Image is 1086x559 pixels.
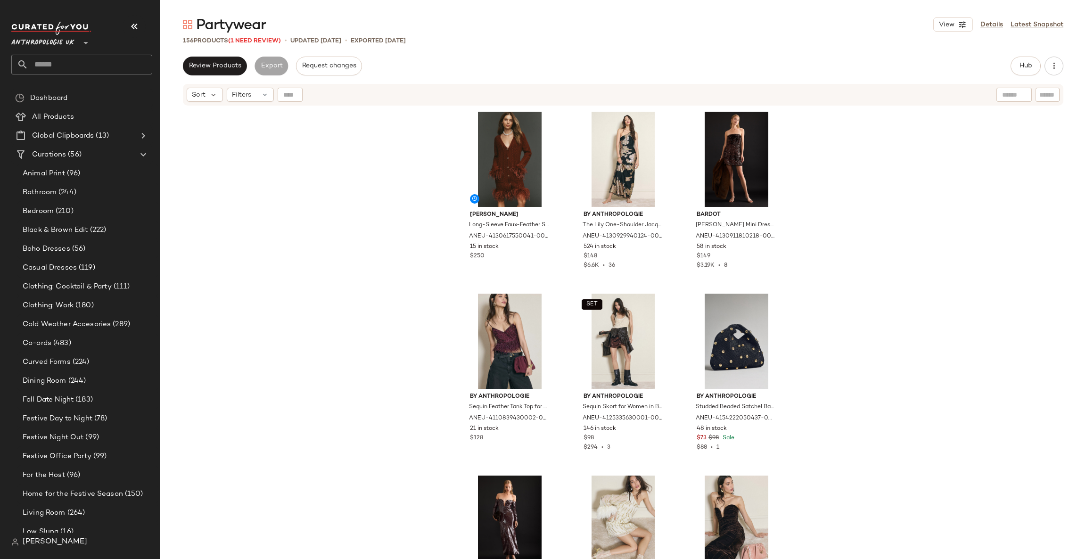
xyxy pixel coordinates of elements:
[462,112,557,207] img: 4130617550041_061_b
[23,357,71,368] span: Curved Forms
[77,263,95,273] span: (119)
[54,206,74,217] span: (210)
[469,221,549,230] span: Long-Sleeve Faux-Feather Sweater Mini Dress for Women in Purple, Polyester/Acrylic/Elastane, Size...
[232,90,251,100] span: Filters
[70,244,86,255] span: (56)
[58,526,74,537] span: (16)
[584,393,663,401] span: By Anthropologie
[123,489,143,500] span: (150)
[462,294,557,389] img: 4110839430002_054_e20
[66,508,85,518] span: (264)
[65,168,81,179] span: (96)
[23,489,123,500] span: Home for the Festive Season
[285,36,287,46] span: •
[15,93,25,103] img: svg%3e
[697,211,776,219] span: Bardot
[23,451,91,462] span: Festive Office Party
[576,294,671,389] img: 4125335630001_020_e20
[66,376,86,386] span: (244)
[708,434,719,443] span: $98
[228,38,281,44] span: (1 Need Review)
[183,38,194,44] span: 156
[23,508,66,518] span: Living Room
[74,395,93,405] span: (183)
[51,338,71,349] span: (483)
[697,444,707,451] span: $88
[697,252,710,261] span: $149
[94,131,109,141] span: (13)
[586,301,598,308] span: SET
[584,211,663,219] span: By Anthropologie
[189,62,241,70] span: Review Products
[23,413,92,424] span: Festive Day to Night
[583,221,662,230] span: The Lily One-Shoulder Jacquard Midi Slip Dress for Women in Black, Polyester/Viscose, Size Uk 6 p...
[576,112,671,207] img: 4130929940124_001_e20
[23,319,111,330] span: Cold Weather Accesories
[66,149,82,160] span: (56)
[696,232,775,241] span: ANEU-4130911810218-000-020
[584,252,597,261] span: $148
[583,414,662,423] span: ANEU-4125335630001-000-020
[584,263,599,269] span: $6.6K
[724,263,727,269] span: 8
[183,20,192,29] img: svg%3e
[584,434,594,443] span: $98
[697,425,727,433] span: 48 in stock
[23,187,57,198] span: Bathroom
[83,432,99,443] span: (99)
[112,281,130,292] span: (111)
[689,112,784,207] img: 4130911810218_020_e
[721,435,734,441] span: Sale
[88,225,107,236] span: (222)
[32,112,74,123] span: All Products
[23,281,112,292] span: Clothing: Cocktail & Party
[92,413,107,424] span: (78)
[296,57,362,75] button: Request changes
[290,36,341,46] p: updated [DATE]
[470,243,499,251] span: 15 in stock
[23,300,74,311] span: Clothing: Work
[11,32,74,49] span: Anthropologie UK
[716,444,719,451] span: 1
[697,393,776,401] span: By Anthropologie
[696,414,775,423] span: ANEU-4154222050437-000-001
[598,444,607,451] span: •
[584,425,616,433] span: 146 in stock
[32,149,66,160] span: Curations
[11,538,19,546] img: svg%3e
[609,263,615,269] span: 36
[470,425,499,433] span: 21 in stock
[469,414,549,423] span: ANEU-4110839430002-000-054
[23,263,77,273] span: Casual Dresses
[11,22,91,35] img: cfy_white_logo.C9jOOHJF.svg
[23,244,70,255] span: Boho Dresses
[696,403,775,411] span: Studded Beaded Satchel Bag for Women in Black, Cotton/Glass/Iron by Anthropologie
[469,403,549,411] span: Sequin Feather Tank Top for Women in Purple, Viscose, Size Uk 16 by Anthropologie
[584,444,598,451] span: $294
[30,93,67,104] span: Dashboard
[302,62,356,70] span: Request changes
[74,300,94,311] span: (180)
[470,393,550,401] span: By Anthropologie
[23,338,51,349] span: Co-ords
[23,395,74,405] span: Fall Date Night
[980,20,1003,30] a: Details
[196,16,266,35] span: Partywear
[345,36,347,46] span: •
[470,211,550,219] span: [PERSON_NAME]
[23,470,65,481] span: For the Host
[697,434,707,443] span: $73
[23,376,66,386] span: Dining Room
[1019,62,1032,70] span: Hub
[351,36,406,46] p: Exported [DATE]
[23,206,54,217] span: Bedroom
[707,444,716,451] span: •
[1011,57,1041,75] button: Hub
[584,243,616,251] span: 524 in stock
[470,434,483,443] span: $128
[469,232,549,241] span: ANEU-4130617550041-000-061
[23,432,83,443] span: Festive Night Out
[65,470,81,481] span: (96)
[583,403,662,411] span: Sequin Skort for Women in Brown, Polyester/Elastane, Size Uk 12 by Anthropologie
[933,17,973,32] button: View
